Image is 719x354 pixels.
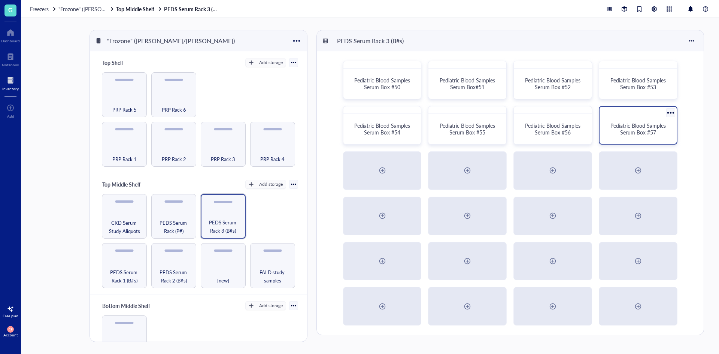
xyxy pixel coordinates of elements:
[112,106,137,114] span: PRP Rack 5
[440,122,497,136] span: Pediatric Blood Samples Serum Box #55
[610,76,667,91] span: Pediatric Blood Samples Serum Box #53
[245,301,286,310] button: Add storage
[8,5,13,14] span: G
[260,155,285,163] span: PRP Rack 4
[259,302,283,309] div: Add storage
[204,218,242,235] span: PEDS Serum Rack 3 (B#s)
[112,155,137,163] span: PRP Rack 1
[105,219,143,235] span: CKD Serum Study Aliquots
[162,106,186,114] span: PRP Rack 6
[155,219,193,235] span: PEDS Serum Rack (P#)
[30,5,49,13] span: Freezers
[3,333,18,337] div: Account
[217,276,229,285] span: [new]
[254,268,292,285] span: FALD study samples
[1,39,20,43] div: Dashboard
[2,51,19,67] a: Notebook
[245,58,286,67] button: Add storage
[440,76,497,91] span: Pediatric Blood Samples Serum Box#51
[9,327,12,331] span: CB
[3,314,18,318] div: Free plan
[525,76,582,91] span: Pediatric Blood Samples Serum Box #52
[2,75,19,91] a: Inventory
[30,6,57,12] a: Freezers
[610,122,667,136] span: Pediatric Blood Samples Serum Box #57
[1,27,20,43] a: Dashboard
[259,181,283,188] div: Add storage
[99,300,153,311] div: Bottom Middle Shelf
[2,63,19,67] div: Notebook
[245,180,286,189] button: Add storage
[354,122,411,136] span: Pediatric Blood Samples Serum Box #54
[354,76,411,91] span: Pediatric Blood Samples Serum Box #50
[104,34,238,47] div: "Frozone" ([PERSON_NAME]/[PERSON_NAME])
[162,155,186,163] span: PRP Rack 2
[334,34,407,47] div: PEDS Serum Rack 3 (B#s)
[58,5,170,13] span: "Frozone" ([PERSON_NAME]/[PERSON_NAME])
[211,155,235,163] span: PRP Rack 3
[99,179,144,190] div: Top Middle Shelf
[99,57,144,68] div: Top Shelf
[259,59,283,66] div: Add storage
[525,122,582,136] span: Pediatric Blood Samples Serum Box #56
[2,87,19,91] div: Inventory
[105,268,143,285] span: PEDS Serum Rack 1 (B#s)
[58,6,115,12] a: "Frozone" ([PERSON_NAME]/[PERSON_NAME])
[7,114,14,118] div: Add
[116,6,220,12] a: Top Middle ShelfPEDS Serum Rack 3 (B#s)
[155,268,193,285] span: PEDS Serum Rack 2 (B#s)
